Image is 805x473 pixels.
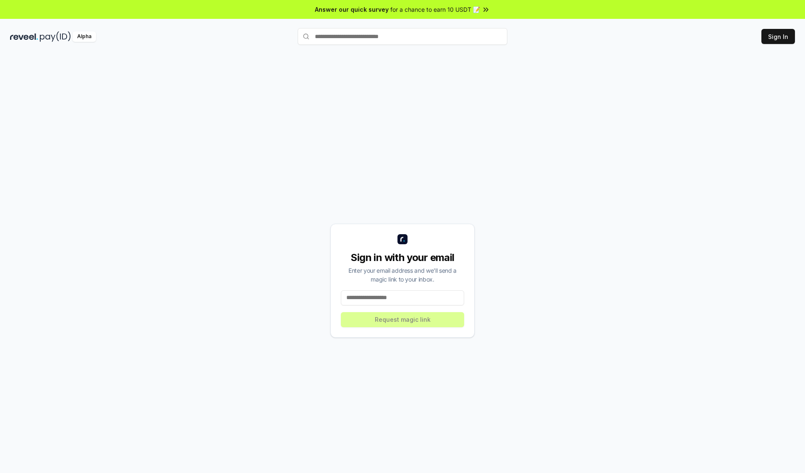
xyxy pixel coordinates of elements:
div: Enter your email address and we’ll send a magic link to your inbox. [341,266,464,284]
img: logo_small [397,234,408,244]
span: for a chance to earn 10 USDT 📝 [390,5,480,14]
img: pay_id [40,31,71,42]
div: Sign in with your email [341,251,464,264]
img: reveel_dark [10,31,38,42]
button: Sign In [761,29,795,44]
span: Answer our quick survey [315,5,389,14]
div: Alpha [73,31,96,42]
